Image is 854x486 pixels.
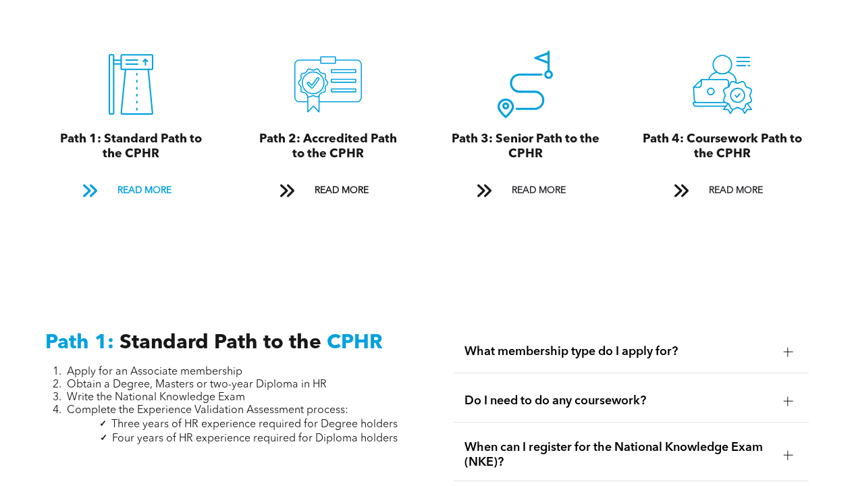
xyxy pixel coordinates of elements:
a: READ MORE [73,178,189,203]
span: Do I need to do any coursework? [464,394,773,408]
span: What membership type do I apply for? [464,344,773,359]
span: READ MORE [507,178,570,203]
span: Path 2: Accredited Path to the CPHR [259,133,397,160]
span: Three years of HR experience required for Degree holders [111,419,398,430]
span: READ MORE [310,178,373,203]
a: READ MORE [270,178,386,203]
a: READ MORE [467,178,583,203]
span: Path 3: Senior Path to the CPHR [452,133,599,160]
span: Four years of HR experience required for Diploma holders [112,433,398,444]
span: Write the National Knowledge Exam [67,392,245,403]
span: Obtain a Degree, Masters or two-year Diploma in HR [67,379,327,390]
span: Standard Path to the [119,333,321,353]
span: Path 4: Coursework Path to the CPHR [643,133,802,160]
a: READ MORE [664,178,780,203]
span: Apply for an Associate membership [67,367,242,377]
span: READ MORE [704,178,768,203]
span: Path 1: Standard Path to the CPHR [60,133,202,160]
span: When can I register for the National Knowledge Exam (NKE)? [464,440,773,470]
span: READ MORE [113,178,176,203]
span: Path 1: [45,333,114,353]
span: CPHR [327,333,383,353]
span: Complete the Experience Validation Assessment process: [67,405,348,416]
